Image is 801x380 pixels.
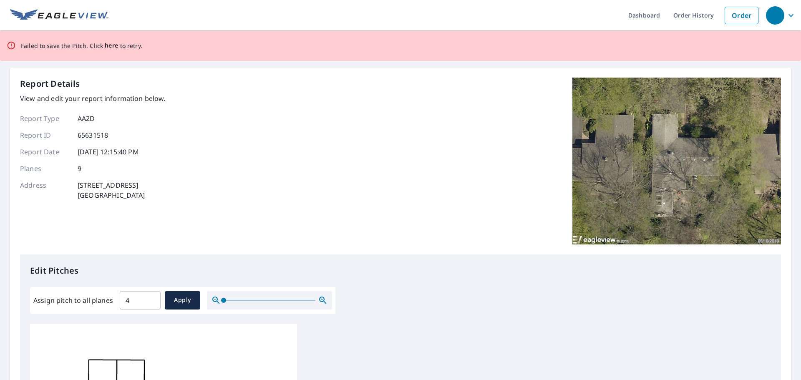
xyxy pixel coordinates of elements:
p: Report ID [20,130,70,140]
p: AA2D [78,113,95,123]
p: Failed to save the Pitch. Click to retry. [21,40,142,51]
button: here [105,40,118,51]
a: Order [725,7,758,24]
input: 00.0 [120,289,161,312]
p: Report Date [20,147,70,157]
span: Apply [171,295,194,305]
p: Address [20,180,70,200]
img: Top image [572,78,781,244]
p: View and edit your report information below. [20,93,166,103]
p: Planes [20,164,70,174]
p: 65631518 [78,130,108,140]
p: Edit Pitches [30,264,771,277]
p: Report Type [20,113,70,123]
img: EV Logo [10,9,108,22]
p: Report Details [20,78,80,90]
label: Assign pitch to all planes [33,295,113,305]
p: [STREET_ADDRESS] [GEOGRAPHIC_DATA] [78,180,145,200]
p: 9 [78,164,81,174]
p: [DATE] 12:15:40 PM [78,147,139,157]
button: Apply [165,291,200,310]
